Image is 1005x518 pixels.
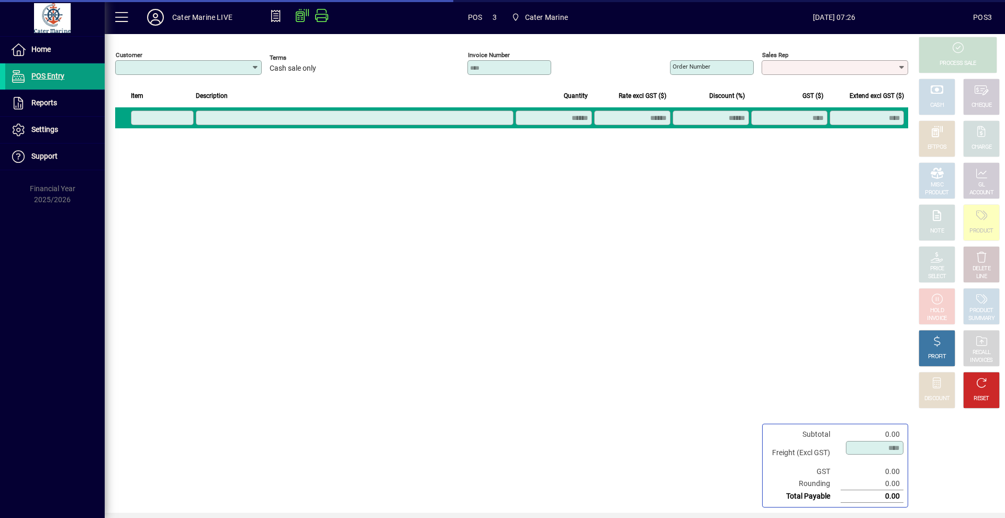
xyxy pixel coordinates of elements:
div: DISCOUNT [924,395,950,403]
td: 0.00 [841,466,903,478]
span: Cater Marine [525,9,568,26]
div: PROCESS SALE [940,60,976,68]
a: Settings [5,117,105,143]
span: Cater Marine [507,8,572,27]
mat-label: Sales rep [762,51,788,59]
div: PROFIT [928,353,946,361]
button: Profile [139,8,172,27]
div: GL [978,181,985,189]
span: Description [196,90,228,102]
td: 0.00 [841,478,903,490]
a: Support [5,144,105,170]
div: Cater Marine LIVE [172,9,232,26]
div: PRODUCT [969,307,993,315]
div: CHARGE [971,144,992,151]
a: Reports [5,90,105,116]
div: EFTPOS [928,144,947,151]
div: RECALL [973,349,991,357]
span: Settings [31,125,58,134]
span: Discount (%) [709,90,745,102]
span: Item [131,90,143,102]
div: LINE [976,273,987,281]
div: INVOICES [970,357,992,365]
span: Quantity [564,90,588,102]
span: 3 [493,9,497,26]
div: CASH [930,102,944,109]
mat-label: Customer [116,51,142,59]
span: [DATE] 07:26 [695,9,973,26]
span: Rate excl GST ($) [619,90,666,102]
td: 0.00 [841,428,903,440]
span: Support [31,152,58,160]
div: DELETE [973,265,990,273]
div: PRODUCT [925,189,948,197]
div: SUMMARY [968,315,995,323]
td: Total Payable [767,490,841,503]
span: POS [468,9,483,26]
div: POS3 [973,9,992,26]
div: PRICE [930,265,944,273]
div: PRODUCT [969,227,993,235]
div: SELECT [928,273,946,281]
td: Subtotal [767,428,841,440]
span: Terms [270,54,332,61]
mat-label: Invoice number [468,51,510,59]
div: ACCOUNT [969,189,993,197]
mat-label: Order number [673,63,710,70]
a: Home [5,37,105,63]
div: RESET [974,395,989,403]
td: 0.00 [841,490,903,503]
span: GST ($) [802,90,823,102]
div: MISC [931,181,943,189]
div: HOLD [930,307,944,315]
span: Cash sale only [270,64,316,73]
td: GST [767,466,841,478]
div: NOTE [930,227,944,235]
div: CHEQUE [971,102,991,109]
td: Rounding [767,478,841,490]
span: Reports [31,98,57,107]
span: Home [31,45,51,53]
span: Extend excl GST ($) [850,90,904,102]
td: Freight (Excl GST) [767,440,841,466]
div: INVOICE [927,315,946,323]
span: POS Entry [31,72,64,80]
